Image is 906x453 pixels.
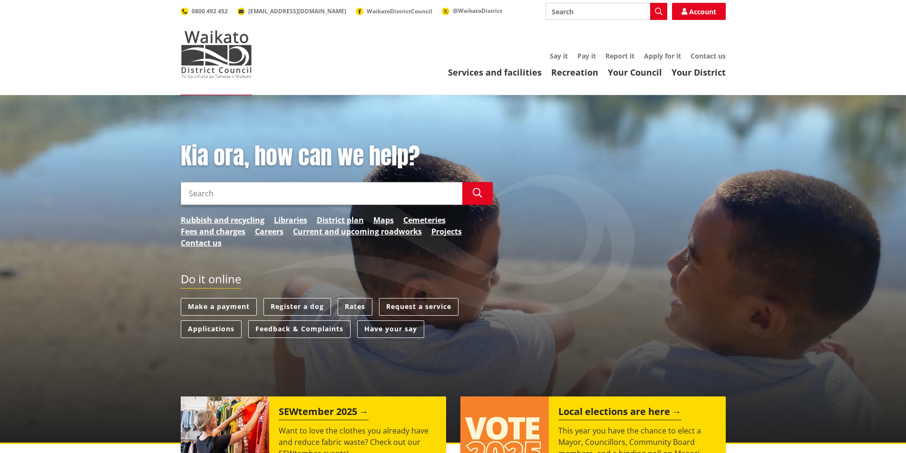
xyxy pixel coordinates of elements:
[442,7,502,15] a: @WaikatoDistrict
[181,320,242,338] a: Applications
[550,51,568,60] a: Say it
[608,67,662,78] a: Your Council
[192,7,228,15] span: 0800 492 452
[672,3,726,20] a: Account
[605,51,634,60] a: Report it
[181,237,222,249] a: Contact us
[357,320,424,338] a: Have your say
[672,67,726,78] a: Your District
[317,214,364,226] a: District plan
[263,298,331,316] a: Register a dog
[367,7,432,15] span: WaikatoDistrictCouncil
[181,298,257,316] a: Make a payment
[237,7,346,15] a: [EMAIL_ADDRESS][DOMAIN_NAME]
[248,320,351,338] a: Feedback & Complaints
[403,214,446,226] a: Cemeteries
[448,67,542,78] a: Services and facilities
[577,51,596,60] a: Pay it
[558,406,682,420] h2: Local elections are here
[551,67,598,78] a: Recreation
[546,3,667,20] input: Search input
[293,226,422,237] a: Current and upcoming roadworks
[356,7,432,15] a: WaikatoDistrictCouncil
[181,7,228,15] a: 0800 492 452
[274,214,307,226] a: Libraries
[181,272,241,289] h2: Do it online
[338,298,372,316] a: Rates
[181,30,252,78] img: Waikato District Council - Te Kaunihera aa Takiwaa o Waikato
[181,143,493,170] h1: Kia ora, how can we help?
[255,226,283,237] a: Careers
[373,214,394,226] a: Maps
[181,226,245,237] a: Fees and charges
[453,7,502,15] span: @WaikatoDistrict
[379,298,458,316] a: Request a service
[248,7,346,15] span: [EMAIL_ADDRESS][DOMAIN_NAME]
[279,406,369,420] h2: SEWtember 2025
[181,182,462,205] input: Search input
[181,214,264,226] a: Rubbish and recycling
[644,51,681,60] a: Apply for it
[431,226,462,237] a: Projects
[691,51,726,60] a: Contact us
